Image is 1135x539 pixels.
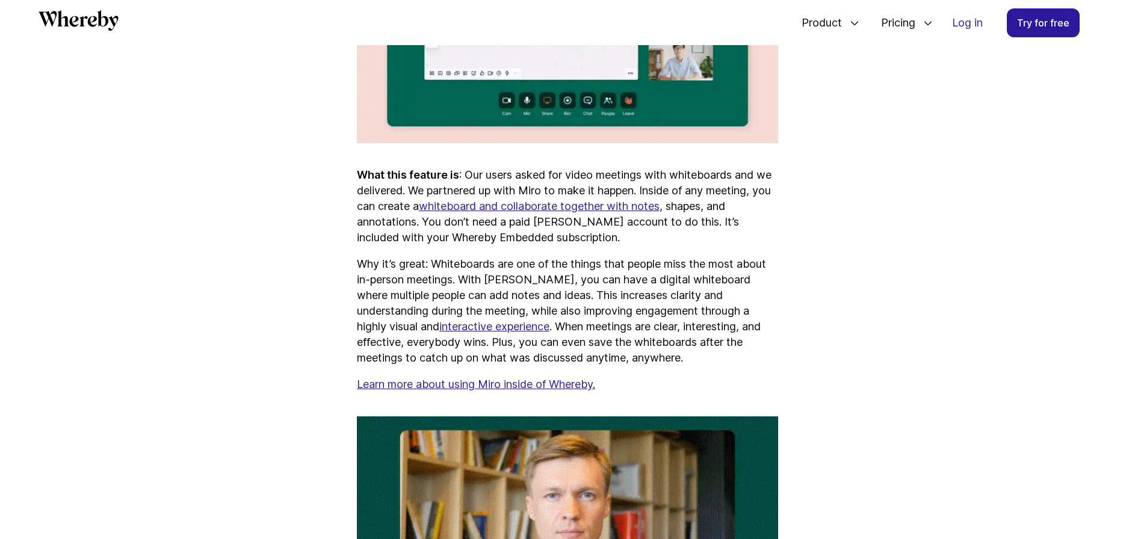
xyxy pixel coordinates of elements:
[357,256,778,366] p: Why it’s great: Whiteboards are one of the things that people miss the most about in-person meeti...
[942,9,992,37] a: Log in
[439,320,549,333] a: interactive experience
[39,10,119,31] svg: Whereby
[357,168,459,181] strong: What this feature is
[1007,8,1080,37] a: Try for free
[39,10,119,35] a: Whereby
[357,167,778,245] p: : Our users asked for video meetings with whiteboards and we delivered. We partnered up with Miro...
[869,3,918,43] span: Pricing
[790,3,845,43] span: Product
[419,200,660,212] a: whiteboard and collaborate together with notes
[357,378,595,390] a: Learn more about using Miro inside of Whereby.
